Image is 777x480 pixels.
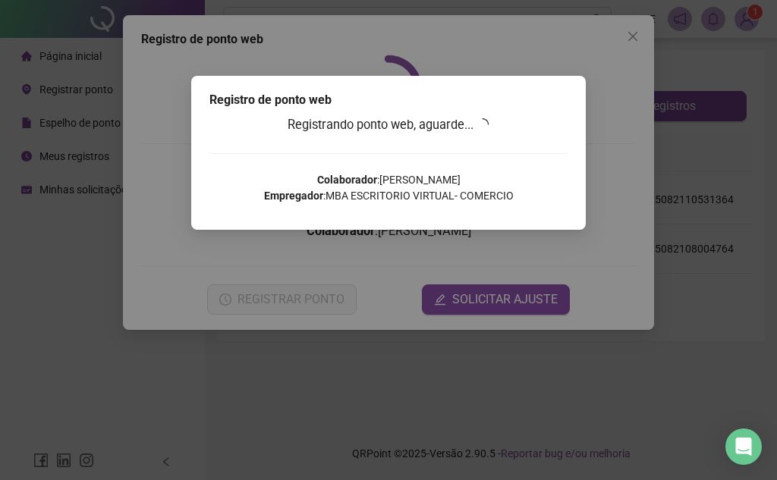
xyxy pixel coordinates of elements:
span: loading [476,118,489,131]
div: Open Intercom Messenger [725,428,762,465]
h3: Registrando ponto web, aguarde... [209,115,568,135]
div: Registro de ponto web [209,91,568,109]
strong: Empregador [264,190,323,202]
strong: Colaborador [317,174,377,186]
p: : [PERSON_NAME] : MBA ESCRITORIO VIRTUAL- COMERCIO [209,172,568,204]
